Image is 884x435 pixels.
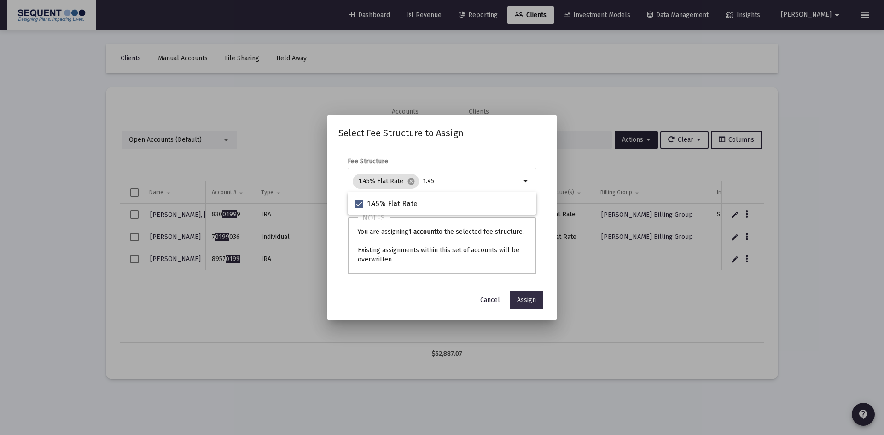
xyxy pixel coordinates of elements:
[480,296,500,304] span: Cancel
[521,176,532,187] mat-icon: arrow_drop_down
[338,126,546,140] h2: Select Fee Structure to Assign
[348,217,536,274] div: You are assigning to the selected fee structure. Existing assignments within this set of accounts...
[473,291,507,309] button: Cancel
[423,178,521,185] input: Select fee structures
[353,174,419,189] mat-chip: 1.45% Flat Rate
[358,212,390,225] h3: Notes
[348,157,388,165] label: Fee Structure
[510,291,543,309] button: Assign
[407,177,415,186] mat-icon: cancel
[367,198,418,209] span: 1.45% Flat Rate
[353,172,521,191] mat-chip-list: Selection
[408,228,436,236] b: 1 account
[517,296,536,304] span: Assign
